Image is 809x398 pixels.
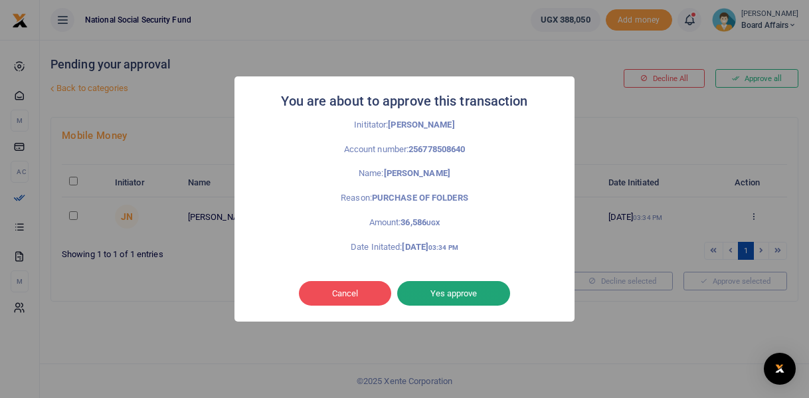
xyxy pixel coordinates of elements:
p: Reason: [264,191,545,205]
p: Inititator: [264,118,545,132]
strong: 256778508640 [408,144,465,154]
h2: You are about to approve this transaction [281,90,527,113]
small: UGX [426,219,440,227]
p: Amount: [264,216,545,230]
button: Cancel [299,281,391,306]
p: Date Initated: [264,241,545,254]
strong: [PERSON_NAME] [384,168,450,178]
strong: [DATE] [402,242,458,252]
button: Yes approve [397,281,510,306]
strong: 36,586 [401,217,440,227]
strong: [PERSON_NAME] [388,120,454,130]
div: Open Intercom Messenger [764,353,796,385]
strong: PURCHASE OF FOLDERS [372,193,468,203]
p: Name: [264,167,545,181]
small: 03:34 PM [428,244,458,251]
p: Account number: [264,143,545,157]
